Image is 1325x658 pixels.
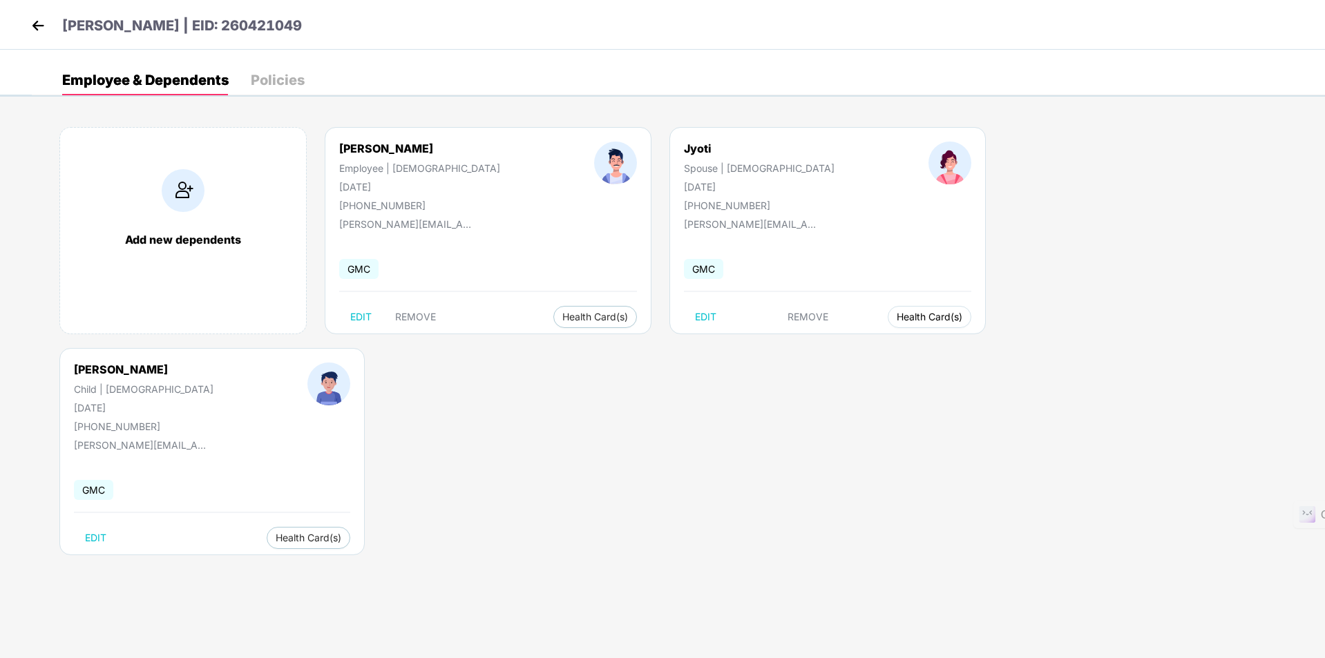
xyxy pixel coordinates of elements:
button: EDIT [684,306,727,328]
div: Employee | [DEMOGRAPHIC_DATA] [339,162,500,174]
span: REMOVE [395,311,436,322]
div: Policies [251,73,305,87]
div: [PHONE_NUMBER] [684,200,835,211]
span: Health Card(s) [897,313,962,320]
span: Health Card(s) [562,313,628,320]
button: EDIT [74,527,117,549]
div: Spouse | [DEMOGRAPHIC_DATA] [684,162,835,174]
span: EDIT [85,532,106,543]
div: [PERSON_NAME][EMAIL_ADDRESS][PERSON_NAME][DOMAIN_NAME] [74,439,212,451]
span: GMC [684,259,723,279]
span: Health Card(s) [276,534,341,541]
img: profileImage [928,142,971,184]
div: Add new dependents [74,233,292,246]
button: EDIT [339,306,383,328]
div: [PERSON_NAME][EMAIL_ADDRESS][PERSON_NAME][DOMAIN_NAME] [339,218,477,230]
button: Health Card(s) [888,306,971,328]
div: [PHONE_NUMBER] [339,200,500,211]
div: Jyoti [684,142,835,155]
div: [PERSON_NAME] [74,362,213,376]
div: [DATE] [684,181,835,193]
div: [DATE] [74,402,213,414]
div: Employee & Dependents [62,73,229,87]
button: REMOVE [776,306,839,328]
img: profileImage [594,142,637,184]
p: [PERSON_NAME] | EID: 260421049 [62,15,302,37]
div: [PHONE_NUMBER] [74,420,213,432]
img: back [28,15,48,36]
div: Child | [DEMOGRAPHIC_DATA] [74,383,213,395]
span: REMOVE [788,311,828,322]
button: REMOVE [384,306,447,328]
span: EDIT [695,311,716,322]
span: GMC [339,259,379,279]
button: Health Card(s) [267,527,350,549]
span: GMC [74,480,113,500]
span: EDIT [350,311,372,322]
div: [DATE] [339,181,500,193]
img: profileImage [307,362,350,405]
div: [PERSON_NAME][EMAIL_ADDRESS][PERSON_NAME][DOMAIN_NAME] [684,218,822,230]
div: [PERSON_NAME] [339,142,500,155]
button: Health Card(s) [553,306,637,328]
img: addIcon [162,169,204,212]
